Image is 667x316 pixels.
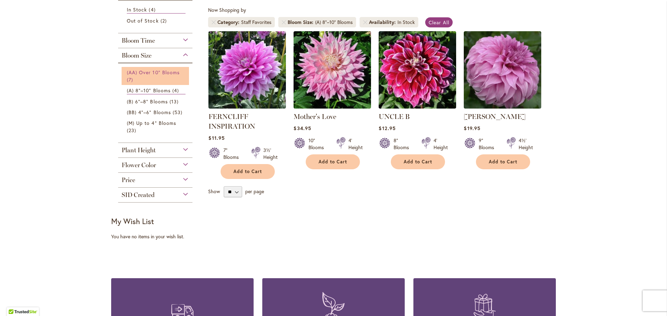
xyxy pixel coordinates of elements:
a: Uncle B [379,103,456,110]
img: Uncle B [379,31,456,109]
span: 4 [149,6,157,13]
span: $11.95 [208,135,224,141]
div: 3½' Height [263,147,278,161]
div: 9" Blooms [479,137,498,151]
a: Clear All [425,17,453,27]
span: Plant Height [122,146,156,154]
span: Bloom Time [122,37,155,44]
span: SID Created [122,191,155,199]
a: [PERSON_NAME] [464,112,526,121]
div: 4' Height [348,137,363,151]
span: Add to Cart [319,159,347,165]
a: (M) Up to 4" Blooms 23 [127,119,186,134]
span: Add to Cart [404,159,432,165]
a: (AA) Over 10" Blooms 7 [127,69,186,83]
span: $19.95 [464,125,480,131]
span: 53 [173,109,184,116]
strong: My Wish List [111,216,154,226]
div: 4' Height [434,137,448,151]
span: 2 [160,17,168,24]
span: Out of Stock [127,17,159,24]
div: In Stock [397,19,415,26]
span: Now Shopping by [208,7,246,13]
img: Ferncliff Inspiration [208,31,286,109]
span: (A) 8"–10" Blooms [127,87,171,94]
span: 4 [172,87,181,94]
a: Mother's Love [294,112,336,121]
button: Add to Cart [476,154,530,169]
span: (BB) 4"–6" Blooms [127,109,171,116]
a: Ferncliff Inspiration [208,103,286,110]
div: 7" Blooms [223,147,243,161]
span: Bloom Size [288,19,315,26]
a: (A) 8"–10" Blooms 4 [127,87,186,94]
span: (B) 6"–8" Blooms [127,98,168,105]
a: (B) 6"–8" Blooms 13 [127,98,186,105]
div: 8" Blooms [394,137,413,151]
span: Add to Cart [489,159,517,165]
span: per page [245,188,264,195]
a: Mother's Love [294,103,371,110]
a: Vassio Meggos [464,103,541,110]
span: Show [208,188,220,195]
div: (A) 8"–10" Blooms [315,19,353,26]
iframe: Launch Accessibility Center [5,291,25,311]
button: Add to Cart [306,154,360,169]
span: In Stock [127,6,147,13]
span: Bloom Size [122,52,151,59]
span: Add to Cart [233,169,262,174]
span: Flower Color [122,161,156,169]
span: $12.95 [379,125,395,131]
span: Price [122,176,135,184]
a: UNCLE B [379,112,410,121]
a: Remove Availability In Stock [363,20,367,24]
span: 7 [127,76,135,83]
a: (BB) 4"–6" Blooms 53 [127,109,186,116]
div: 4½' Height [519,137,533,151]
div: Staff Favorites [241,19,271,26]
span: 23 [127,127,138,134]
a: In Stock 4 [127,6,186,14]
a: FERNCLIFF INSPIRATION [208,112,255,130]
span: Category [217,19,241,26]
a: Remove Category Staff Favorites [212,20,216,24]
button: Add to Cart [391,154,445,169]
img: Mother's Love [294,31,371,109]
div: 10" Blooms [308,137,328,151]
span: (AA) Over 10" Blooms [127,69,180,76]
div: You have no items in your wish list. [111,233,204,240]
span: (M) Up to 4" Blooms [127,120,176,126]
span: Availability [369,19,397,26]
span: 13 [170,98,180,105]
span: Clear All [429,19,449,26]
button: Add to Cart [221,164,275,179]
img: Vassio Meggos [464,31,541,109]
a: Remove Bloom Size (A) 8"–10" Blooms [282,20,286,24]
span: $34.95 [294,125,311,131]
a: Out of Stock 2 [127,17,186,24]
